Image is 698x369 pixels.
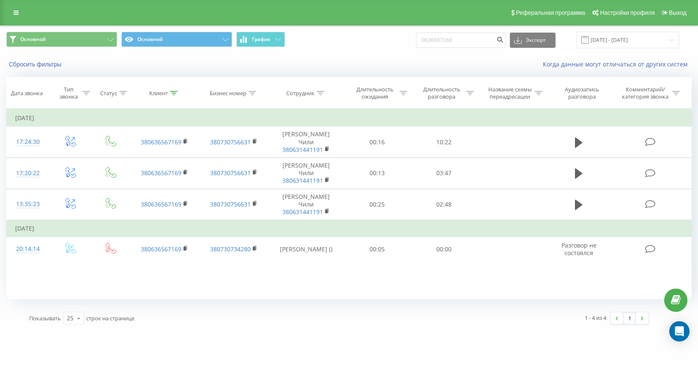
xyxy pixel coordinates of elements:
td: 00:25 [344,189,411,220]
span: Выход [669,9,687,16]
div: 13:35:23 [15,196,41,212]
td: 00:00 [411,237,477,262]
td: [PERSON_NAME] Чили [268,157,343,189]
td: 02:48 [411,189,477,220]
button: Основной [6,32,117,47]
td: 00:05 [344,237,411,262]
div: 25 [67,314,74,322]
span: Основной [20,36,46,43]
a: 380631441191 [282,176,323,184]
button: Экспорт [510,33,556,48]
a: 380730756631 [210,200,251,208]
div: Статус [100,90,117,97]
td: [PERSON_NAME] Чили [268,189,343,220]
span: строк на странице [86,314,134,322]
a: Когда данные могут отличаться от других систем [543,60,692,68]
a: 380730756631 [210,138,251,146]
div: Бизнес номер [210,90,246,97]
div: Длительность ожидания [352,86,397,100]
a: 1 [623,312,636,324]
span: Настройки профиля [600,9,655,16]
td: [DATE] [7,220,692,237]
div: 1 - 4 из 4 [585,314,606,322]
a: 380631441191 [282,208,323,216]
button: График [236,32,285,47]
div: Аудиозапись разговора [555,86,609,100]
div: 17:24:30 [15,134,41,150]
span: Разговор не состоялся [561,241,597,257]
div: 17:20:22 [15,165,41,182]
button: Основной [121,32,232,47]
td: [DATE] [7,110,692,127]
div: Сотрудник [286,90,315,97]
a: 380636567169 [141,138,181,146]
div: Дата звонка [11,90,43,97]
td: [PERSON_NAME] Чили [268,127,343,158]
div: Название схемы переадресации [487,86,533,100]
a: 380631441191 [282,146,323,154]
span: График [252,36,271,42]
button: Сбросить фильтры [6,61,66,68]
div: Open Intercom Messenger [669,321,690,341]
a: 380636567169 [141,245,181,253]
a: 380730756631 [210,169,251,177]
a: 380636567169 [141,169,181,177]
td: 00:16 [344,127,411,158]
div: Тип звонка [57,86,80,100]
div: Длительность разговора [419,86,464,100]
div: 20:14:14 [15,241,41,257]
td: 00:13 [344,157,411,189]
div: Комментарий/категория звонка [621,86,670,100]
span: Реферальная программа [516,9,585,16]
input: Поиск по номеру [416,33,506,48]
td: 03:47 [411,157,477,189]
td: 10:22 [411,127,477,158]
div: Клиент [149,90,168,97]
td: [PERSON_NAME] () [268,237,343,262]
a: 380636567169 [141,200,181,208]
a: 380730734280 [210,245,251,253]
span: Показывать [29,314,61,322]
